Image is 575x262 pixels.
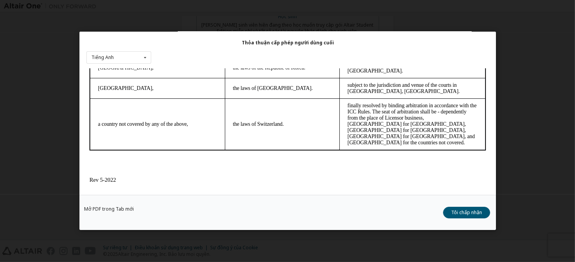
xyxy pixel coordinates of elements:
td: the laws of [GEOGRAPHIC_DATA]. [138,10,253,30]
font: Tiếng Anh [91,54,114,61]
a: Mở PDF trong Tab mới [84,207,134,212]
td: the laws of Switzerland. [138,30,253,82]
font: Mở PDF trong Tab mới [84,206,134,213]
td: finally resolved by binding arbitration in accordance with the ICC Rules. The seat of arbitration... [253,30,399,82]
footer: Rev 5-2022 [3,108,400,115]
td: a country not covered by any of the above, [3,30,138,82]
font: Thỏa thuận cấp phép người dùng cuối [241,39,334,46]
td: subject to the jurisdiction and venue of the courts in [GEOGRAPHIC_DATA], [GEOGRAPHIC_DATA]. [253,10,399,30]
button: Tôi chấp nhận [443,207,490,219]
td: [GEOGRAPHIC_DATA], [3,10,138,30]
font: Tôi chấp nhận [451,210,482,216]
